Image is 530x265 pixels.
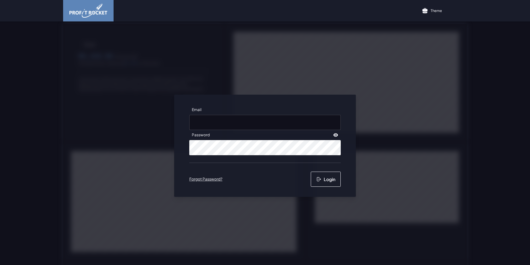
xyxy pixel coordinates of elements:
p: Theme [431,8,442,13]
label: Password [189,130,212,140]
label: Email [189,105,204,115]
a: Forgot Password? [189,177,222,182]
button: Login [311,172,341,187]
img: image [69,4,107,18]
